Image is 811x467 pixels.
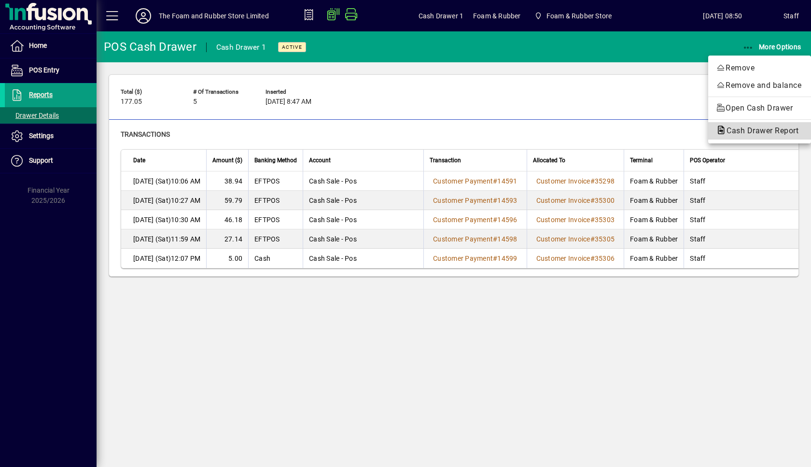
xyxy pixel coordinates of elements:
button: Remove and balance [708,77,811,94]
button: Remove [708,59,811,77]
span: Remove [716,62,803,74]
span: Remove and balance [716,80,803,91]
span: Cash Drawer Report [716,126,803,135]
span: Open Cash Drawer [716,102,803,114]
button: Open Cash Drawer [708,99,811,117]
